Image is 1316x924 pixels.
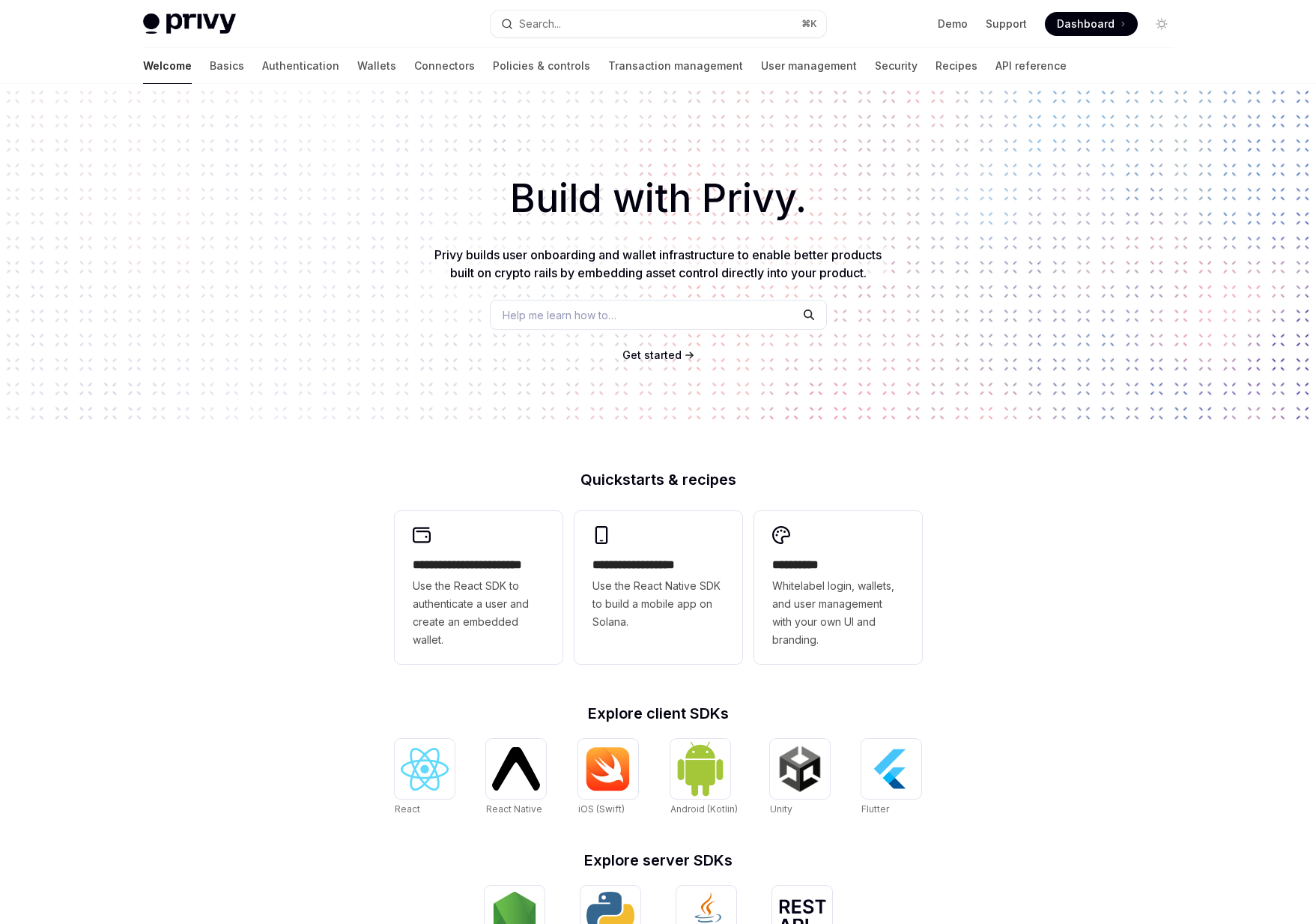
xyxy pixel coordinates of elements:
a: Basics [210,48,244,84]
h2: Explore client SDKs [395,706,922,721]
a: Demo [938,16,968,31]
span: Get started [622,348,682,361]
span: Flutter [861,803,889,815]
a: Transaction management [608,48,743,84]
span: Dashboard [1057,16,1115,31]
span: Privy builds user onboarding and wallet infrastructure to enable better products built on crypto ... [434,247,882,280]
div: Search... [519,15,561,33]
a: Authentication [262,48,339,84]
a: **** *****Whitelabel login, wallets, and user management with your own UI and branding. [754,511,922,664]
a: ReactReact [395,739,455,817]
a: Android (Kotlin)Android (Kotlin) [670,739,738,817]
span: Unity [770,803,792,815]
span: iOS (Swift) [578,803,625,815]
a: iOS (Swift)iOS (Swift) [578,739,638,817]
a: **** **** **** ***Use the React Native SDK to build a mobile app on Solana. [574,511,742,664]
button: Open search [491,10,826,37]
span: Whitelabel login, wallets, and user management with your own UI and branding. [772,577,904,649]
a: React NativeReact Native [486,739,546,817]
a: Welcome [143,48,192,84]
a: Security [875,48,918,84]
h2: Quickstarts & recipes [395,472,922,487]
span: Android (Kotlin) [670,803,738,815]
a: Connectors [414,48,475,84]
img: Android (Kotlin) [676,740,724,797]
a: UnityUnity [770,739,830,817]
h1: Build with Privy. [24,169,1292,228]
a: Get started [622,348,682,363]
a: Recipes [936,48,977,84]
img: Flutter [867,745,915,793]
a: FlutterFlutter [861,739,921,817]
img: light logo [143,13,236,34]
a: User management [761,48,857,84]
h2: Explore server SDKs [395,853,922,868]
span: Use the React Native SDK to build a mobile app on Solana. [592,577,724,631]
span: Help me learn how to… [503,307,616,323]
span: ⌘ K [801,18,817,30]
a: API reference [995,48,1067,84]
span: Use the React SDK to authenticate a user and create an embedded wallet. [413,577,545,649]
a: Support [986,16,1027,31]
a: Dashboard [1045,12,1138,36]
img: React [401,748,449,791]
button: Toggle dark mode [1150,12,1174,36]
img: React Native [492,747,540,790]
a: Wallets [357,48,396,84]
img: Unity [776,745,824,793]
span: React [395,803,420,815]
span: React Native [486,803,542,815]
img: iOS (Swift) [584,746,632,791]
a: Policies & controls [493,48,590,84]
